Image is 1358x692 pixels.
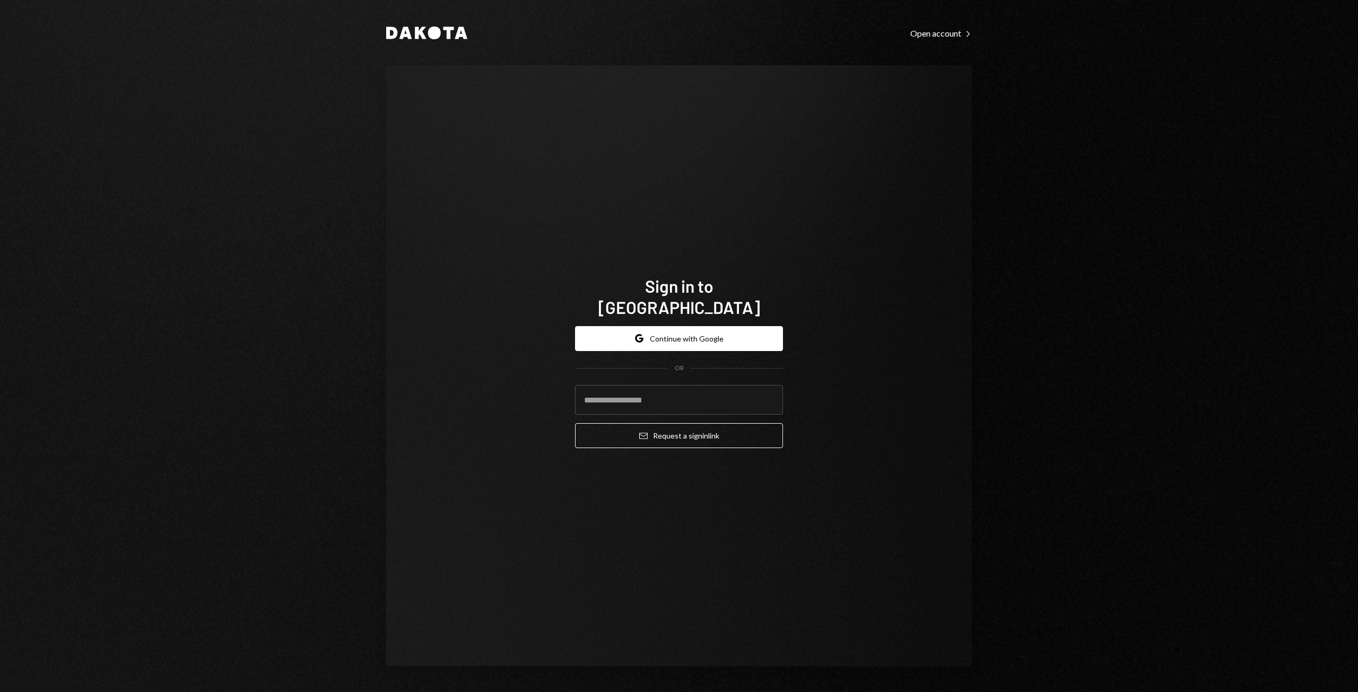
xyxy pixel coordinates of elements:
[575,275,783,318] h1: Sign in to [GEOGRAPHIC_DATA]
[575,326,783,351] button: Continue with Google
[675,364,684,373] div: OR
[575,423,783,448] button: Request a signinlink
[910,27,972,39] a: Open account
[910,28,972,39] div: Open account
